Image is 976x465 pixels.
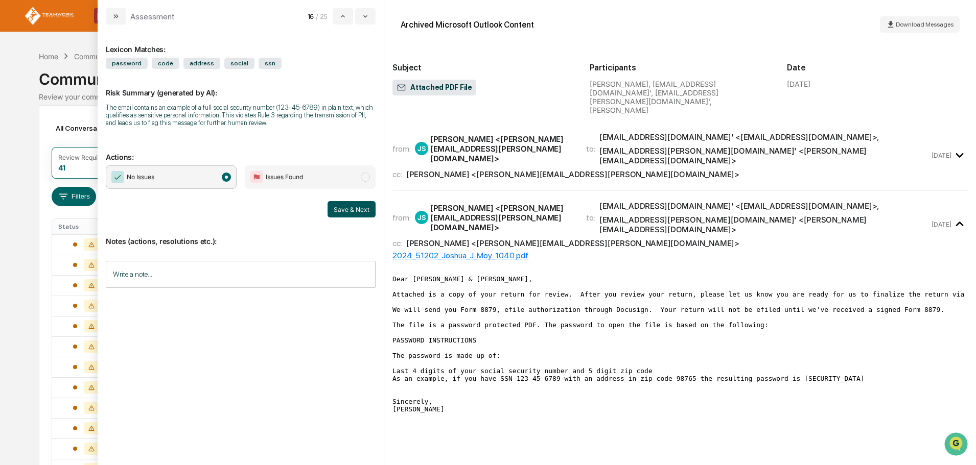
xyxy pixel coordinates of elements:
[106,104,376,127] div: The email contains an example of a full social security number (123-45-6789) in plain text, which...
[52,120,129,136] div: All Conversations
[392,238,402,248] span: cc:
[25,7,74,26] img: logo
[316,12,331,20] span: / 25
[84,129,127,139] span: Attestations
[10,21,186,38] p: How can we help?
[39,62,937,88] div: Communications Archive
[106,140,376,161] p: Actions:
[152,58,179,69] span: code
[266,172,303,182] span: Issues Found
[308,12,314,20] span: 16
[174,81,186,93] button: Start new chat
[20,148,64,158] span: Data Lookup
[932,221,951,228] time: Tuesday, October 7, 2025 at 11:11:59 AM
[250,171,263,183] img: Flag
[20,129,66,139] span: Preclearance
[586,213,595,223] span: to:
[10,149,18,157] div: 🔎
[106,76,376,97] p: Risk Summary (generated by AI):
[599,132,879,142] div: [EMAIL_ADDRESS][DOMAIN_NAME]' <[EMAIL_ADDRESS][DOMAIN_NAME]> ,
[397,83,472,93] span: Attached PDF File
[106,58,148,69] span: password
[183,58,220,69] span: address
[52,187,96,206] button: Filters
[401,20,534,30] div: Archived Microsoft Outlook Content
[392,275,968,413] pre: Dear [PERSON_NAME] & [PERSON_NAME], Attached is a copy of your return for review. After you revie...
[896,21,954,28] span: Download Messages
[6,144,68,162] a: 🔎Data Lookup
[586,144,595,154] span: to:
[58,163,65,172] div: 41
[328,201,376,217] button: Save & Next
[392,144,411,154] span: from:
[599,201,879,211] div: [EMAIL_ADDRESS][DOMAIN_NAME]' <[EMAIL_ADDRESS][DOMAIN_NAME]> ,
[430,203,574,232] div: [PERSON_NAME] <[PERSON_NAME][EMAIL_ADDRESS][PERSON_NAME][DOMAIN_NAME]>
[392,251,968,260] div: 2024_51202_Joshua_J_Moy_1040.pdf
[35,88,129,96] div: We're available if you need us!
[590,63,771,72] h2: Participants
[430,134,574,163] div: [PERSON_NAME] <[PERSON_NAME][EMAIL_ADDRESS][PERSON_NAME][DOMAIN_NAME]>
[224,58,254,69] span: social
[52,219,119,234] th: Status
[74,130,82,138] div: 🗄️
[406,238,739,248] div: [PERSON_NAME] <[PERSON_NAME][EMAIL_ADDRESS][PERSON_NAME][DOMAIN_NAME]>
[943,431,971,459] iframe: Open customer support
[406,169,739,179] div: [PERSON_NAME] <[PERSON_NAME][EMAIL_ADDRESS][PERSON_NAME][DOMAIN_NAME]>
[415,211,428,224] div: JS
[392,169,402,179] span: cc:
[6,125,70,143] a: 🖐️Preclearance
[58,154,107,161] div: Review Required
[70,125,131,143] a: 🗄️Attestations
[932,152,951,159] time: Tuesday, October 7, 2025 at 11:11:59 AM
[599,146,929,165] div: [EMAIL_ADDRESS][PERSON_NAME][DOMAIN_NAME]' <[PERSON_NAME][EMAIL_ADDRESS][DOMAIN_NAME]>
[106,33,376,54] div: Lexicon Matches:
[39,52,58,61] div: Home
[74,52,157,61] div: Communications Archive
[392,213,411,223] span: from:
[127,172,154,182] span: No Issues
[10,78,29,96] img: 1746055101610-c473b297-6a78-478c-a979-82029cc54cd1
[787,63,968,72] h2: Date
[392,63,573,72] h2: Subject
[590,80,771,114] div: [PERSON_NAME], [EMAIL_ADDRESS][DOMAIN_NAME]', [EMAIL_ADDRESS][PERSON_NAME][DOMAIN_NAME]', [PERSON...
[415,142,428,155] div: JS
[10,130,18,138] div: 🖐️
[72,173,124,181] a: Powered byPylon
[880,16,960,33] button: Download Messages
[599,215,929,234] div: [EMAIL_ADDRESS][PERSON_NAME][DOMAIN_NAME]' <[PERSON_NAME][EMAIL_ADDRESS][DOMAIN_NAME]>
[39,92,937,101] div: Review your communication records across channels
[106,225,376,246] p: Notes (actions, resolutions etc.):
[130,12,175,21] div: Assessment
[102,173,124,181] span: Pylon
[111,171,124,183] img: Checkmark
[35,78,168,88] div: Start new chat
[259,58,282,69] span: ssn
[787,80,810,88] div: [DATE]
